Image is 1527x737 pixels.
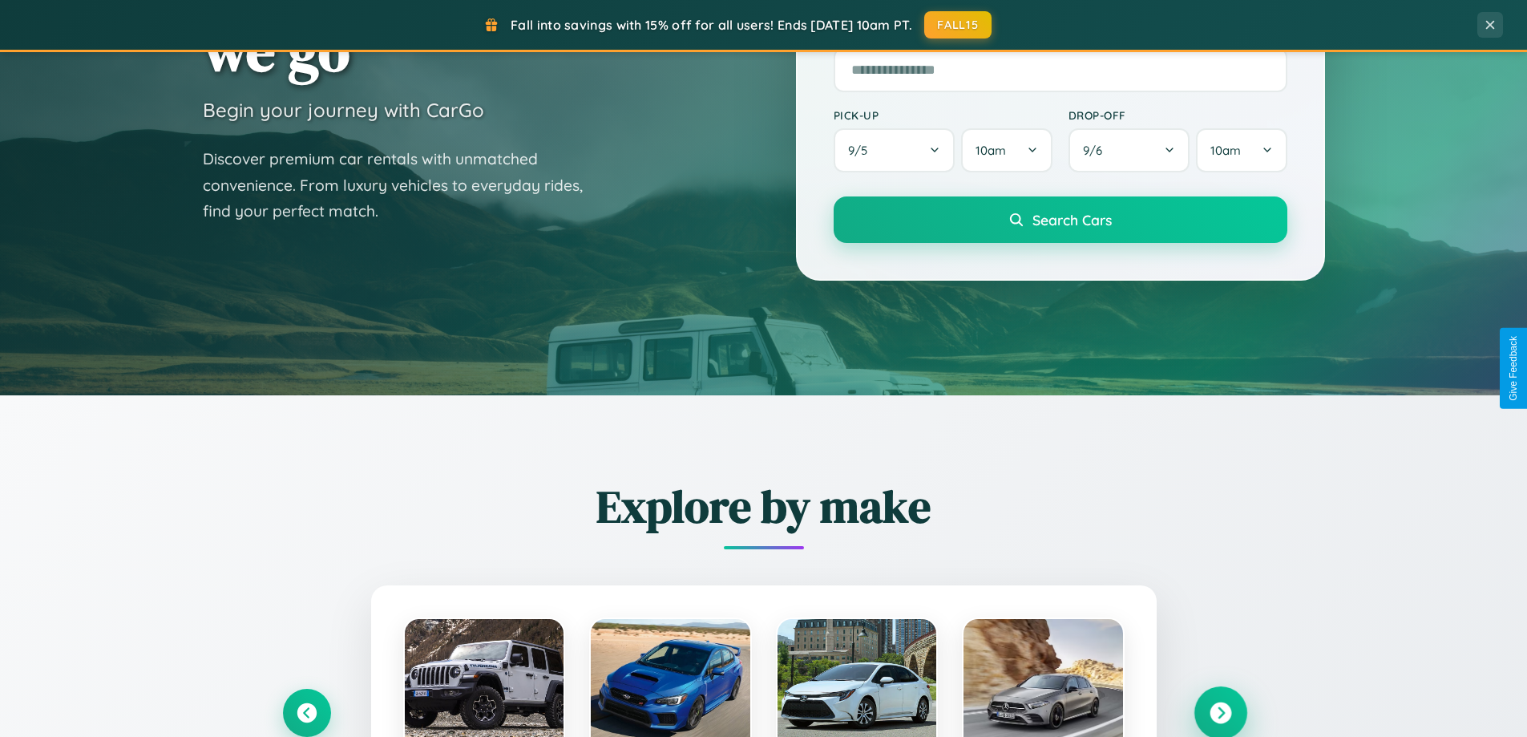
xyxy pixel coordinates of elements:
[834,108,1052,122] label: Pick-up
[1032,211,1112,229] span: Search Cars
[848,143,875,158] span: 9 / 5
[924,11,992,38] button: FALL15
[1508,336,1519,401] div: Give Feedback
[834,128,955,172] button: 9/5
[511,17,912,33] span: Fall into savings with 15% off for all users! Ends [DATE] 10am PT.
[834,196,1287,243] button: Search Cars
[283,476,1245,537] h2: Explore by make
[961,128,1052,172] button: 10am
[203,98,484,122] h3: Begin your journey with CarGo
[1210,143,1241,158] span: 10am
[1068,108,1287,122] label: Drop-off
[976,143,1006,158] span: 10am
[1083,143,1110,158] span: 9 / 6
[1196,128,1287,172] button: 10am
[1068,128,1190,172] button: 9/6
[203,146,604,225] p: Discover premium car rentals with unmatched convenience. From luxury vehicles to everyday rides, ...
